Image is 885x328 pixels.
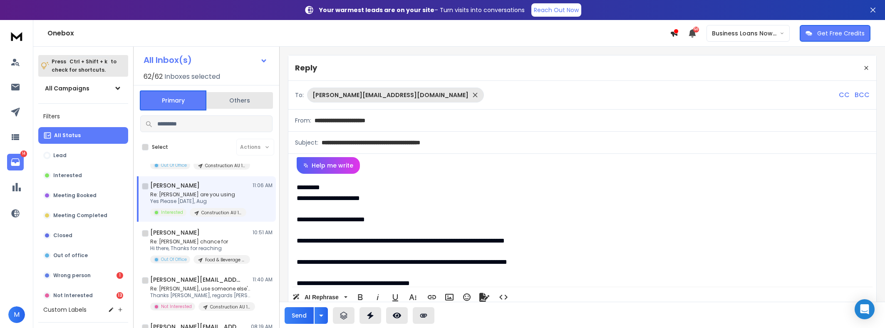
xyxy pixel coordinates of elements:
[405,289,421,305] button: More Text
[54,132,81,139] p: All Status
[38,207,128,224] button: Meeting Completed
[295,116,311,125] p: From:
[150,191,246,198] p: Re: [PERSON_NAME] are you using
[459,289,475,305] button: Emoticons
[47,28,670,38] h1: Onebox
[150,245,250,252] p: Hi there, Thanks for reaching
[352,289,368,305] button: Bold (Ctrl+B)
[164,72,220,82] h3: Inboxes selected
[424,289,440,305] button: Insert Link (Ctrl+K)
[38,167,128,184] button: Interested
[161,162,187,168] p: Out Of Office
[150,285,250,292] p: Re: [PERSON_NAME], use someone else's
[303,294,340,301] span: AI Rephrase
[253,182,273,189] p: 11:06 AM
[38,267,128,284] button: Wrong person1
[441,289,457,305] button: Insert Image (Ctrl+P)
[496,289,511,305] button: Code View
[53,152,67,159] p: Lead
[150,228,200,237] h1: [PERSON_NAME]
[53,252,88,259] p: Out of office
[817,29,865,38] p: Get Free Credits
[8,306,25,323] button: M
[20,150,27,157] p: 14
[52,58,117,74] p: Press to check for shortcuts.
[319,6,434,14] strong: Your warmest leads are on your site
[38,247,128,264] button: Out of office
[161,209,183,215] p: Interested
[295,62,317,74] p: Reply
[38,227,128,244] button: Closed
[38,80,128,97] button: All Campaigns
[206,91,273,110] button: Others
[150,198,246,205] p: Yes Please [DATE], Aug
[150,238,250,245] p: Re: [PERSON_NAME] chance for
[253,229,273,236] p: 10:51 AM
[150,292,250,299] p: Thanks [PERSON_NAME], regards [PERSON_NAME] [DATE][DATE],
[38,127,128,144] button: All Status
[855,90,870,100] p: BCC
[8,28,25,44] img: logo
[7,154,24,170] a: 14
[534,6,579,14] p: Reach Out Now
[291,289,349,305] button: AI Rephrase
[476,289,492,305] button: Signature
[53,212,107,219] p: Meeting Completed
[161,303,192,310] p: Not Interested
[253,276,273,283] p: 11:40 AM
[855,299,875,319] div: Open Intercom Messenger
[205,257,245,263] p: Food & Beverage AU 409 List 1 Video CTA
[68,57,109,66] span: Ctrl + Shift + k
[53,292,93,299] p: Not Interested
[150,275,242,284] h1: [PERSON_NAME][EMAIL_ADDRESS][DOMAIN_NAME]
[297,157,360,174] button: Help me write
[387,289,403,305] button: Underline (Ctrl+U)
[38,187,128,204] button: Meeting Booked
[53,192,97,199] p: Meeting Booked
[144,56,192,64] h1: All Inbox(s)
[370,289,386,305] button: Italic (Ctrl+I)
[319,6,525,14] p: – Turn visits into conversations
[53,272,91,279] p: Wrong person
[161,256,187,263] p: Out Of Office
[800,25,870,42] button: Get Free Credits
[285,307,314,324] button: Send
[140,90,206,110] button: Primary
[150,181,200,190] h1: [PERSON_NAME]
[712,29,780,38] p: Business Loans Now ([PERSON_NAME])
[43,305,87,314] h3: Custom Labels
[117,272,123,279] div: 1
[312,91,469,99] p: [PERSON_NAME][EMAIL_ADDRESS][DOMAIN_NAME]
[201,210,241,216] p: Construction AU 1686 List 1 Video CTA
[38,110,128,122] h3: Filters
[144,72,163,82] span: 62 / 62
[210,304,250,310] p: Construction AU 1686 List 1 Video CTA
[137,52,274,68] button: All Inbox(s)
[295,91,304,99] p: To:
[839,90,850,100] p: CC
[45,84,89,93] h1: All Campaigns
[53,172,82,179] p: Interested
[295,138,318,147] p: Subject:
[38,147,128,164] button: Lead
[38,287,128,304] button: Not Interested13
[531,3,581,17] a: Reach Out Now
[152,144,168,150] label: Select
[117,292,123,299] div: 13
[693,27,699,33] span: 50
[53,232,72,239] p: Closed
[205,163,245,169] p: Construction AU 1685 List 2 Appraisal CTA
